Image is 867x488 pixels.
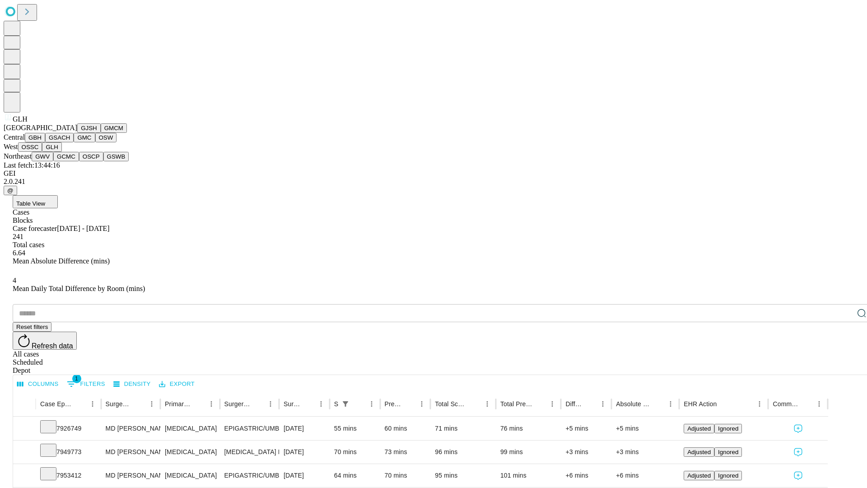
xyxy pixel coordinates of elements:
[252,398,264,410] button: Sort
[365,398,378,410] button: Menu
[106,400,132,408] div: Surgeon Name
[65,377,107,391] button: Show filters
[714,471,742,480] button: Ignored
[684,424,714,433] button: Adjusted
[18,468,31,484] button: Expand
[714,447,742,457] button: Ignored
[53,152,79,161] button: GCMC
[435,441,491,464] div: 96 mins
[133,398,145,410] button: Sort
[74,398,86,410] button: Sort
[687,425,711,432] span: Adjusted
[224,400,251,408] div: Surgery Name
[165,441,215,464] div: [MEDICAL_DATA]
[32,342,73,350] span: Refresh data
[284,400,301,408] div: Surgery Date
[687,449,711,455] span: Adjusted
[103,152,129,161] button: GSWB
[165,464,215,487] div: [MEDICAL_DATA]
[664,398,677,410] button: Menu
[111,377,153,391] button: Density
[4,169,863,178] div: GEI
[500,417,557,440] div: 76 mins
[565,400,583,408] div: Difference
[74,133,95,142] button: GMC
[284,441,325,464] div: [DATE]
[435,417,491,440] div: 71 mins
[773,400,799,408] div: Comments
[684,400,717,408] div: EHR Action
[224,464,275,487] div: EPIGASTRIC/UMBILICAL [MEDICAL_DATA] INITIAL < 3 CM INCARCERATED/STRANGULATED
[18,142,42,152] button: OSSC
[546,398,559,410] button: Menu
[385,441,426,464] div: 73 mins
[4,186,17,195] button: @
[13,257,110,265] span: Mean Absolute Difference (mins)
[718,398,730,410] button: Sort
[616,441,675,464] div: +3 mins
[4,161,60,169] span: Last fetch: 13:44:16
[334,441,376,464] div: 70 mins
[32,152,53,161] button: GWV
[77,123,101,133] button: GJSH
[718,472,738,479] span: Ignored
[13,241,44,249] span: Total cases
[565,464,607,487] div: +6 mins
[13,249,25,257] span: 6.64
[813,398,825,410] button: Menu
[13,233,23,240] span: 241
[4,143,18,150] span: West
[106,441,156,464] div: MD [PERSON_NAME] [PERSON_NAME] Md
[435,400,467,408] div: Total Scheduled Duration
[192,398,205,410] button: Sort
[40,464,97,487] div: 7953412
[40,400,73,408] div: Case Epic Id
[13,332,77,350] button: Refresh data
[4,178,863,186] div: 2.0.241
[205,398,218,410] button: Menu
[385,400,402,408] div: Predicted In Room Duration
[101,123,127,133] button: GMCM
[18,421,31,437] button: Expand
[616,400,651,408] div: Absolute Difference
[4,152,32,160] span: Northeast
[718,449,738,455] span: Ignored
[468,398,481,410] button: Sort
[13,115,28,123] span: GLH
[157,377,197,391] button: Export
[13,322,51,332] button: Reset filters
[533,398,546,410] button: Sort
[145,398,158,410] button: Menu
[165,417,215,440] div: [MEDICAL_DATA]
[13,225,57,232] span: Case forecaster
[7,187,14,194] span: @
[40,417,97,440] div: 7926749
[57,225,109,232] span: [DATE] - [DATE]
[224,441,275,464] div: [MEDICAL_DATA] PARTIAL
[403,398,415,410] button: Sort
[565,441,607,464] div: +3 mins
[18,445,31,460] button: Expand
[415,398,428,410] button: Menu
[481,398,494,410] button: Menu
[302,398,315,410] button: Sort
[500,441,557,464] div: 99 mins
[15,377,61,391] button: Select columns
[385,464,426,487] div: 70 mins
[25,133,45,142] button: GBH
[334,417,376,440] div: 55 mins
[284,464,325,487] div: [DATE]
[16,200,45,207] span: Table View
[284,417,325,440] div: [DATE]
[106,464,156,487] div: MD [PERSON_NAME] [PERSON_NAME] Md
[616,417,675,440] div: +5 mins
[334,464,376,487] div: 64 mins
[224,417,275,440] div: EPIGASTRIC/UMBILICAL [MEDICAL_DATA] INITIAL < 3 CM REDUCIBLE
[315,398,327,410] button: Menu
[4,124,77,131] span: [GEOGRAPHIC_DATA]
[616,464,675,487] div: +6 mins
[86,398,99,410] button: Menu
[718,425,738,432] span: Ignored
[79,152,103,161] button: OSCP
[565,417,607,440] div: +5 mins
